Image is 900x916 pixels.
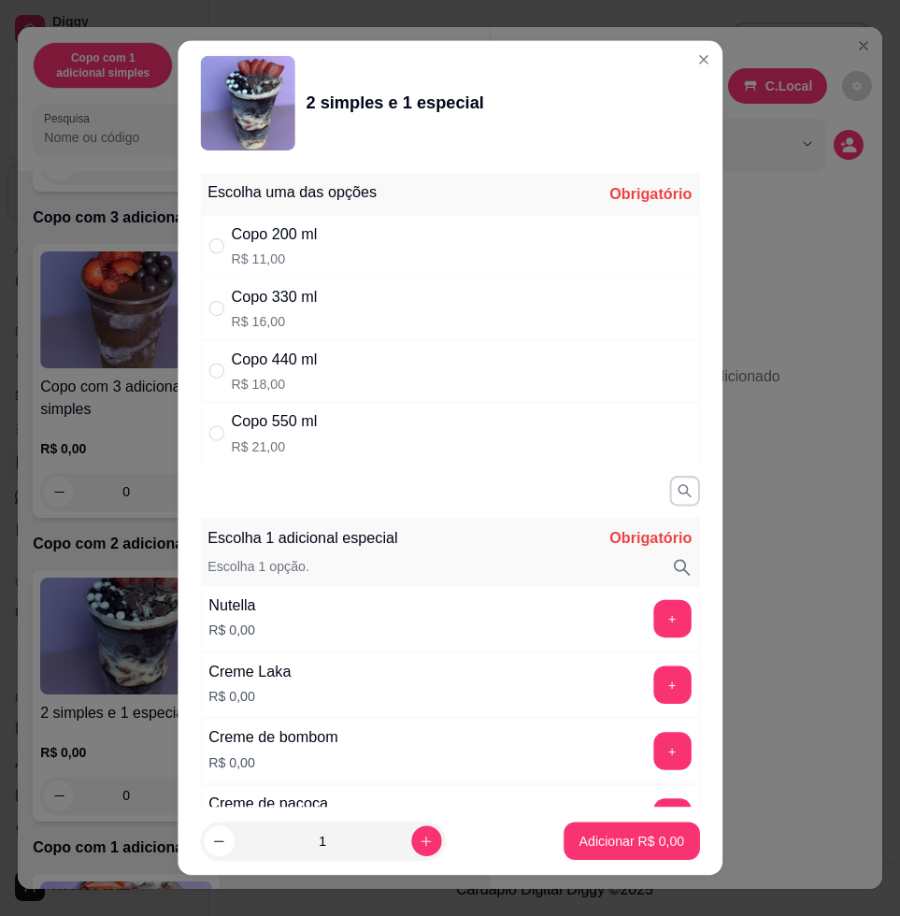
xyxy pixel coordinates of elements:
[207,557,309,578] p: Escolha 1 opção.
[232,375,318,394] p: R$ 18,00
[208,726,338,749] div: Creme de bombom
[653,732,691,769] button: add
[411,826,441,856] button: increase-product-quantity
[204,826,234,856] button: decrease-product-quantity
[609,527,692,550] p: Obrigatório
[208,661,291,683] div: Creme Laka
[208,687,291,706] p: R$ 0,00
[579,832,685,851] p: Adicionar R$ 0,00
[208,621,255,639] p: R$ 0,00
[208,793,328,815] div: Creme de paçoca
[232,250,318,268] p: R$ 11,00
[207,180,377,203] div: Escolha uma das opções
[208,594,255,617] div: Nutella
[208,753,338,772] p: R$ 0,00
[232,410,318,433] div: Copo 550 ml
[232,437,318,456] p: R$ 21,00
[653,666,691,704] button: add
[307,90,484,116] div: 2 simples e 1 especial
[232,349,318,371] div: Copo 440 ml
[200,56,294,150] img: product-image
[653,798,691,836] button: add
[232,223,318,246] div: Copo 200 ml
[564,823,700,860] button: Adicionar R$ 0,00
[232,312,318,331] p: R$ 16,00
[207,527,397,550] p: Escolha 1 adicional especial
[609,183,692,206] div: Obrigatório
[689,45,719,75] button: Close
[232,286,318,308] div: Copo 330 ml
[653,600,691,637] button: add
